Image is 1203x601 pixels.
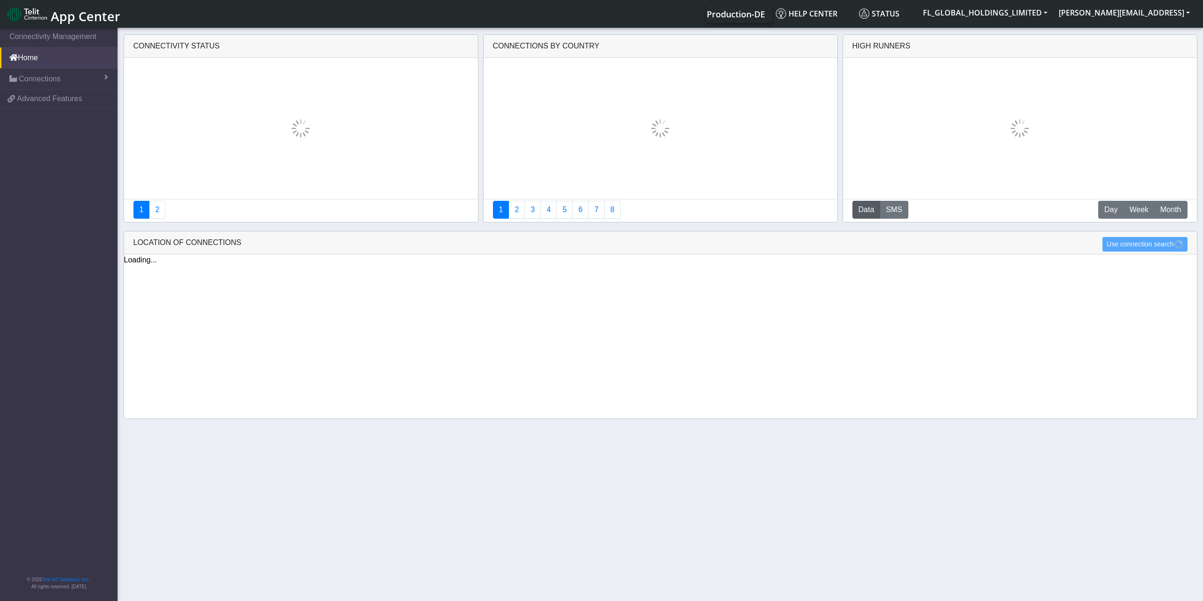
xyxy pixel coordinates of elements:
img: loading.gif [1010,119,1029,138]
button: [PERSON_NAME][EMAIL_ADDRESS] [1053,4,1195,21]
a: Usage per Country [524,201,541,219]
button: SMS [880,201,908,219]
img: loading.gif [651,119,670,138]
a: Usage by Carrier [556,201,573,219]
button: FL_GLOBAL_HOLDINGS_LIMITED [917,4,1053,21]
span: Production-DE [707,8,765,20]
a: Deployment status [149,201,165,219]
a: Status [855,4,917,23]
a: Not Connected for 30 days [604,201,621,219]
button: Month [1154,201,1187,219]
img: logo-telit-cinterion-gw-new.png [8,7,47,22]
button: Use connection search [1102,237,1187,252]
img: status.svg [859,8,869,19]
a: App Center [8,4,119,24]
button: Day [1098,201,1124,219]
nav: Summary paging [493,201,828,219]
a: Connectivity status [133,201,150,219]
div: High Runners [852,40,911,52]
div: Connections By Country [484,35,837,58]
span: Connections [19,73,61,85]
a: Carrier [508,201,525,219]
nav: Summary paging [133,201,469,219]
a: Telit IoT Solutions, Inc. [42,577,89,582]
img: knowledge.svg [776,8,786,19]
div: Connectivity status [124,35,478,58]
button: Week [1123,201,1155,219]
a: Zero Session [588,201,605,219]
a: Connections By Country [493,201,509,219]
a: Your current platform instance [706,4,765,23]
span: Status [859,8,899,19]
span: App Center [51,8,120,25]
img: loading.gif [291,119,310,138]
img: loading [1174,240,1183,249]
span: Advanced Features [17,93,82,104]
button: Data [852,201,881,219]
span: Day [1104,204,1117,215]
div: LOCATION OF CONNECTIONS [124,231,1197,254]
span: Week [1129,204,1148,215]
span: Month [1160,204,1181,215]
span: Help center [776,8,837,19]
div: Loading... [124,254,1197,266]
a: Help center [772,4,855,23]
a: Connections By Carrier [540,201,557,219]
a: 14 Days Trend [572,201,589,219]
